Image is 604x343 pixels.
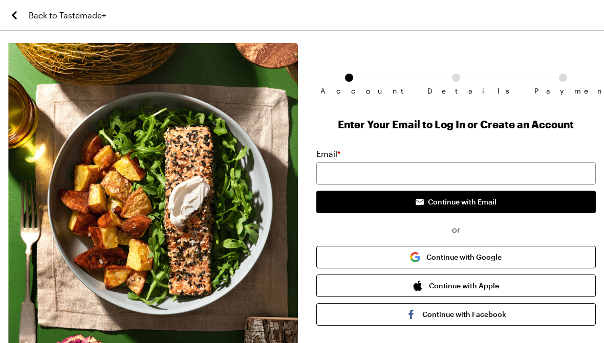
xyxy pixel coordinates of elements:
label: Email [316,148,340,160]
button: Continue with Email [316,191,596,213]
span: or [316,223,596,236]
span: Back to Tastemade+ [29,9,106,21]
ol: Subscription checkout form navigation [316,74,596,87]
span: Details [427,87,485,95]
button: Continue with Apple [316,275,596,297]
span: Payment [534,87,592,95]
button: Continue with Google [316,246,596,268]
button: Continue with Facebook [316,303,596,326]
span: Continue with Email [428,197,497,207]
span: Account [320,87,378,95]
h1: Enter Your Email to Log In or Create an Account [316,117,596,131]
